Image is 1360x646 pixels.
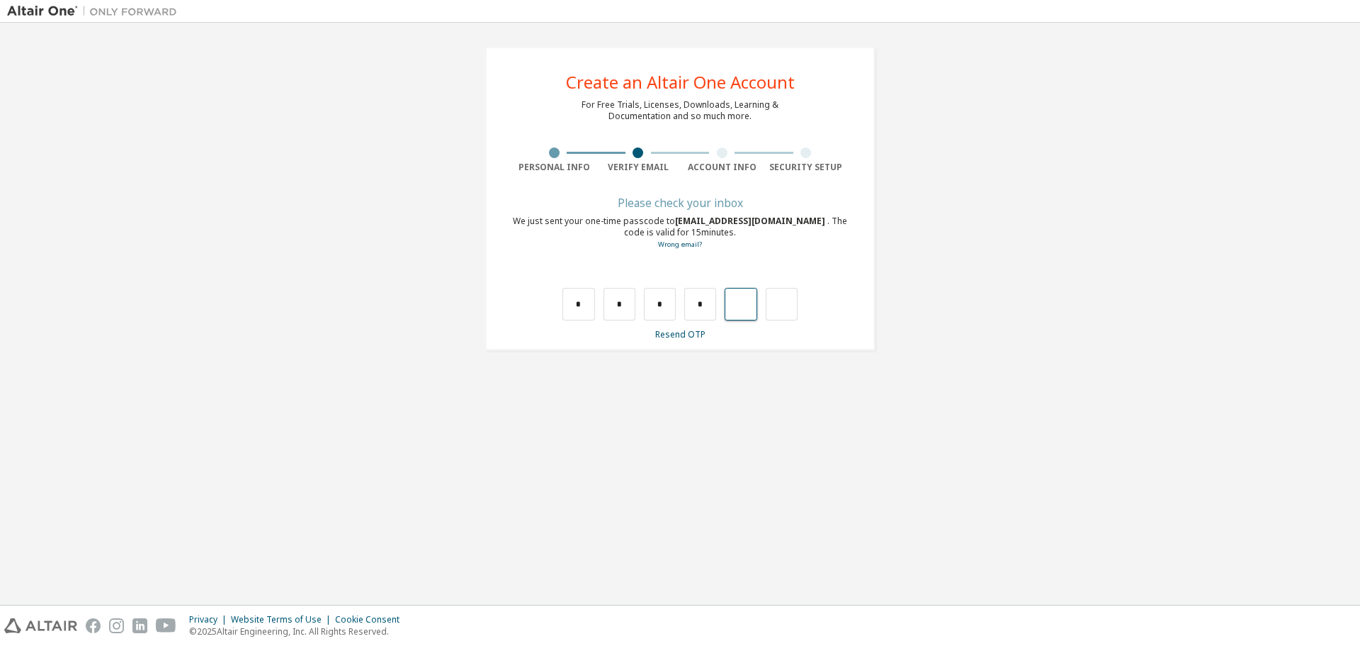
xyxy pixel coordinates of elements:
[675,215,827,227] span: [EMAIL_ADDRESS][DOMAIN_NAME]
[132,618,147,633] img: linkedin.svg
[566,74,795,91] div: Create an Altair One Account
[512,162,596,173] div: Personal Info
[596,162,681,173] div: Verify Email
[512,199,848,207] div: Please check your inbox
[582,99,778,122] div: For Free Trials, Licenses, Downloads, Learning & Documentation and so much more.
[156,618,176,633] img: youtube.svg
[655,328,705,340] a: Resend OTP
[7,4,184,18] img: Altair One
[189,614,231,625] div: Privacy
[189,625,408,637] p: © 2025 Altair Engineering, Inc. All Rights Reserved.
[764,162,849,173] div: Security Setup
[658,240,702,249] a: Go back to the registration form
[335,614,408,625] div: Cookie Consent
[4,618,77,633] img: altair_logo.svg
[512,216,848,250] div: We just sent your one-time passcode to . The code is valid for 15 minutes.
[109,618,124,633] img: instagram.svg
[680,162,764,173] div: Account Info
[231,614,335,625] div: Website Terms of Use
[86,618,101,633] img: facebook.svg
